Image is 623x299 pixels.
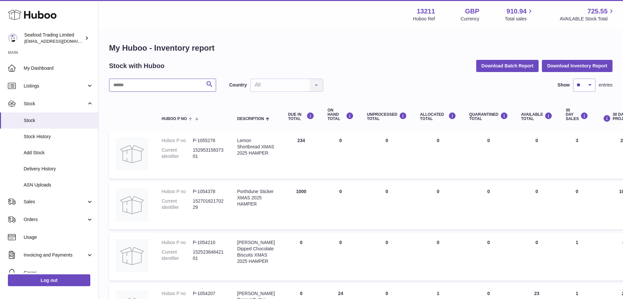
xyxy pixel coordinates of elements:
dd: P-1054210 [193,239,224,246]
div: DUE IN TOTAL [288,112,314,121]
span: Delivery History [24,166,93,172]
span: Sales [24,199,86,205]
div: 30 DAY SALES [566,108,588,121]
td: 0 [413,131,463,179]
td: 0 [281,233,321,281]
dt: Huboo P no [162,239,193,246]
span: 910.94 [506,7,526,16]
span: Total sales [505,16,534,22]
h1: My Huboo - Inventory report [109,43,612,53]
div: ON HAND Total [327,108,354,121]
label: Country [229,82,247,88]
dd: 15252384842101 [193,249,224,262]
span: Invoicing and Payments [24,252,86,258]
span: 0 [487,189,490,194]
td: 234 [281,131,321,179]
div: Lemon Shortbread XMAS 2025 HAMPER [237,137,275,156]
span: My Dashboard [24,65,93,71]
dt: Current identifier [162,198,193,211]
span: entries [599,82,612,88]
div: QUARANTINED Total [469,112,508,121]
div: [PERSON_NAME] Dipped Chocolate Biscuits XMAS 2025 HAMPER [237,239,275,264]
td: 0 [360,131,413,179]
td: 1000 [281,182,321,230]
a: Log out [8,274,90,286]
td: 0 [515,233,559,281]
dd: P-1054207 [193,290,224,297]
span: Orders [24,216,86,223]
span: Cases [24,270,93,276]
img: product image [116,137,148,170]
span: [EMAIL_ADDRESS][DOMAIN_NAME] [24,38,97,44]
div: AVAILABLE Total [521,112,553,121]
dt: Huboo P no [162,188,193,195]
dd: 15295315837301 [193,147,224,160]
td: 0 [559,182,595,230]
td: 0 [321,233,360,281]
span: Add Stock [24,150,93,156]
button: Download Batch Report [476,60,539,72]
img: online@rickstein.com [8,33,18,43]
td: 0 [321,131,360,179]
td: 1 [559,233,595,281]
td: 0 [321,182,360,230]
span: Stock History [24,134,93,140]
span: AVAILABLE Stock Total [560,16,615,22]
strong: GBP [465,7,479,16]
span: Description [237,117,264,121]
span: Stock [24,117,93,124]
td: 0 [360,233,413,281]
dt: Huboo P no [162,137,193,144]
dt: Huboo P no [162,290,193,297]
dt: Current identifier [162,147,193,160]
div: UNPROCESSED Total [367,112,407,121]
dd: P-1054378 [193,188,224,195]
img: product image [116,188,148,221]
a: 725.55 AVAILABLE Stock Total [560,7,615,22]
span: ASN Uploads [24,182,93,188]
span: Stock [24,101,86,107]
div: Seafood Trading Limited [24,32,83,44]
div: Porthdune Sticker XMAS 2025 HAMPER [237,188,275,207]
dd: 15270162170229 [193,198,224,211]
td: 0 [413,182,463,230]
td: 0 [515,182,559,230]
td: 0 [360,182,413,230]
dd: P-1055276 [193,137,224,144]
span: 0 [487,138,490,143]
div: Huboo Ref [413,16,435,22]
td: 3 [559,131,595,179]
span: Usage [24,234,93,240]
dt: Current identifier [162,249,193,262]
a: 910.94 Total sales [505,7,534,22]
td: 0 [515,131,559,179]
span: 0 [487,240,490,245]
span: Huboo P no [162,117,187,121]
button: Download Inventory Report [542,60,612,72]
h2: Stock with Huboo [109,62,165,70]
span: 725.55 [588,7,608,16]
strong: 13211 [417,7,435,16]
div: Currency [461,16,479,22]
span: Listings [24,83,86,89]
span: 0 [487,291,490,296]
td: 0 [413,233,463,281]
img: product image [116,239,148,272]
div: ALLOCATED Total [420,112,456,121]
label: Show [558,82,570,88]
